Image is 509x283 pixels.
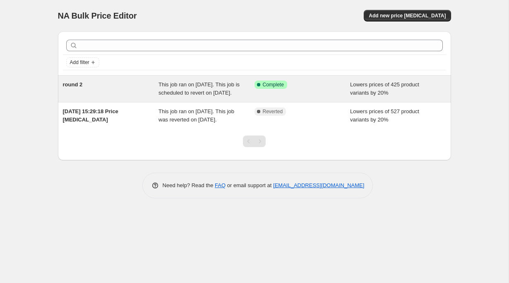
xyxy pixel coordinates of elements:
span: [DATE] 15:29:18 Price [MEDICAL_DATA] [63,108,118,123]
a: FAQ [215,182,226,188]
button: Add new price [MEDICAL_DATA] [364,10,451,21]
span: This job ran on [DATE]. This job is scheduled to revert on [DATE]. [158,81,240,96]
a: [EMAIL_ADDRESS][DOMAIN_NAME] [273,182,364,188]
span: Add new price [MEDICAL_DATA] [369,12,446,19]
nav: Pagination [243,136,266,147]
span: Lowers prices of 527 product variants by 20% [350,108,419,123]
span: Complete [263,81,284,88]
span: This job ran on [DATE]. This job was reverted on [DATE]. [158,108,234,123]
span: round 2 [63,81,83,88]
span: Lowers prices of 425 product variants by 20% [350,81,419,96]
span: NA Bulk Price Editor [58,11,137,20]
span: Need help? Read the [163,182,215,188]
span: or email support at [226,182,273,188]
button: Add filter [66,57,99,67]
span: Reverted [263,108,283,115]
span: Add filter [70,59,89,66]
